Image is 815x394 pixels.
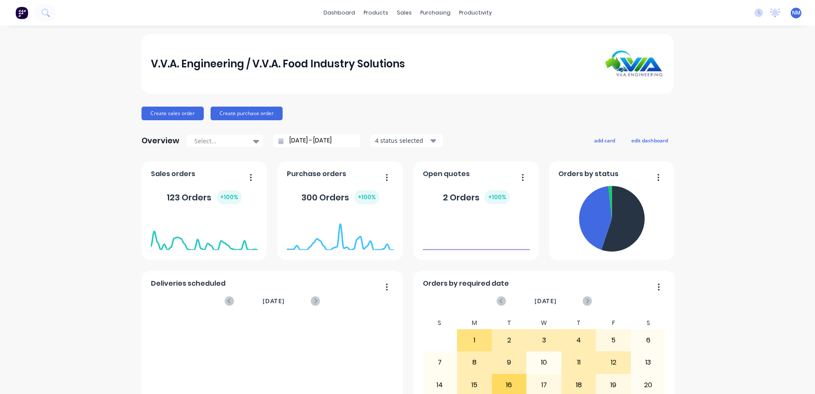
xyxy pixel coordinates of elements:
div: 13 [631,352,665,373]
div: 2 [492,330,526,351]
div: + 100 % [217,190,242,204]
a: dashboard [319,6,359,19]
button: Create purchase order [211,107,283,120]
div: 10 [527,352,561,373]
button: Create sales order [142,107,204,120]
div: 3 [527,330,561,351]
div: 4 [562,330,596,351]
img: Factory [15,6,28,19]
div: F [596,317,631,329]
div: 1 [457,330,491,351]
div: + 100 % [354,190,379,204]
span: Purchase orders [287,169,346,179]
div: 8 [457,352,491,373]
div: Overview [142,132,179,149]
div: 9 [492,352,526,373]
span: NM [792,9,801,17]
div: products [359,6,393,19]
button: 4 status selected [370,134,443,147]
div: purchasing [416,6,455,19]
div: S [422,317,457,329]
div: W [526,317,561,329]
div: 12 [596,352,630,373]
div: M [457,317,492,329]
span: Orders by status [558,169,618,179]
span: Open quotes [423,169,470,179]
div: S [631,317,666,329]
div: T [561,317,596,329]
div: sales [393,6,416,19]
iframe: Intercom live chat [786,365,806,385]
div: 11 [562,352,596,373]
div: 4 status selected [375,136,429,145]
span: [DATE] [263,296,285,306]
button: edit dashboard [626,135,673,146]
div: + 100 % [485,190,510,204]
div: V.V.A. Engineering / V.V.A. Food Industry Solutions [151,55,405,72]
img: V.V.A. Engineering / V.V.A. Food Industry Solutions [604,50,664,77]
div: 7 [423,352,457,373]
span: Sales orders [151,169,195,179]
div: 123 Orders [167,190,242,204]
div: 2 Orders [443,190,510,204]
div: 6 [631,330,665,351]
div: T [492,317,527,329]
div: productivity [455,6,496,19]
div: 5 [596,330,630,351]
button: add card [589,135,621,146]
span: [DATE] [535,296,557,306]
div: 300 Orders [301,190,379,204]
